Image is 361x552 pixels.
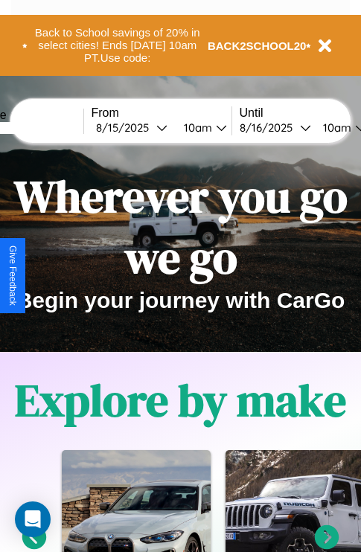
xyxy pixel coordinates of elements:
[15,370,346,431] h1: Explore by make
[208,39,307,52] b: BACK2SCHOOL20
[316,121,355,135] div: 10am
[172,120,231,135] button: 10am
[176,121,216,135] div: 10am
[240,121,300,135] div: 8 / 16 / 2025
[92,106,231,120] label: From
[28,22,208,68] button: Back to School savings of 20% in select cities! Ends [DATE] 10am PT.Use code:
[7,245,18,306] div: Give Feedback
[15,501,51,537] div: Open Intercom Messenger
[92,120,172,135] button: 8/15/2025
[96,121,156,135] div: 8 / 15 / 2025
